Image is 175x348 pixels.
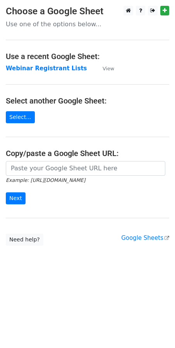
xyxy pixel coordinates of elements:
[6,149,169,158] h4: Copy/paste a Google Sheet URL:
[6,161,165,176] input: Paste your Google Sheet URL here
[6,20,169,28] p: Use one of the options below...
[103,66,114,71] small: View
[6,234,43,246] a: Need help?
[6,111,35,123] a: Select...
[6,192,26,204] input: Next
[95,65,114,72] a: View
[6,65,87,72] a: Webinar Registrant Lists
[6,177,85,183] small: Example: [URL][DOMAIN_NAME]
[6,96,169,105] h4: Select another Google Sheet:
[6,52,169,61] h4: Use a recent Google Sheet:
[6,6,169,17] h3: Choose a Google Sheet
[121,234,169,241] a: Google Sheets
